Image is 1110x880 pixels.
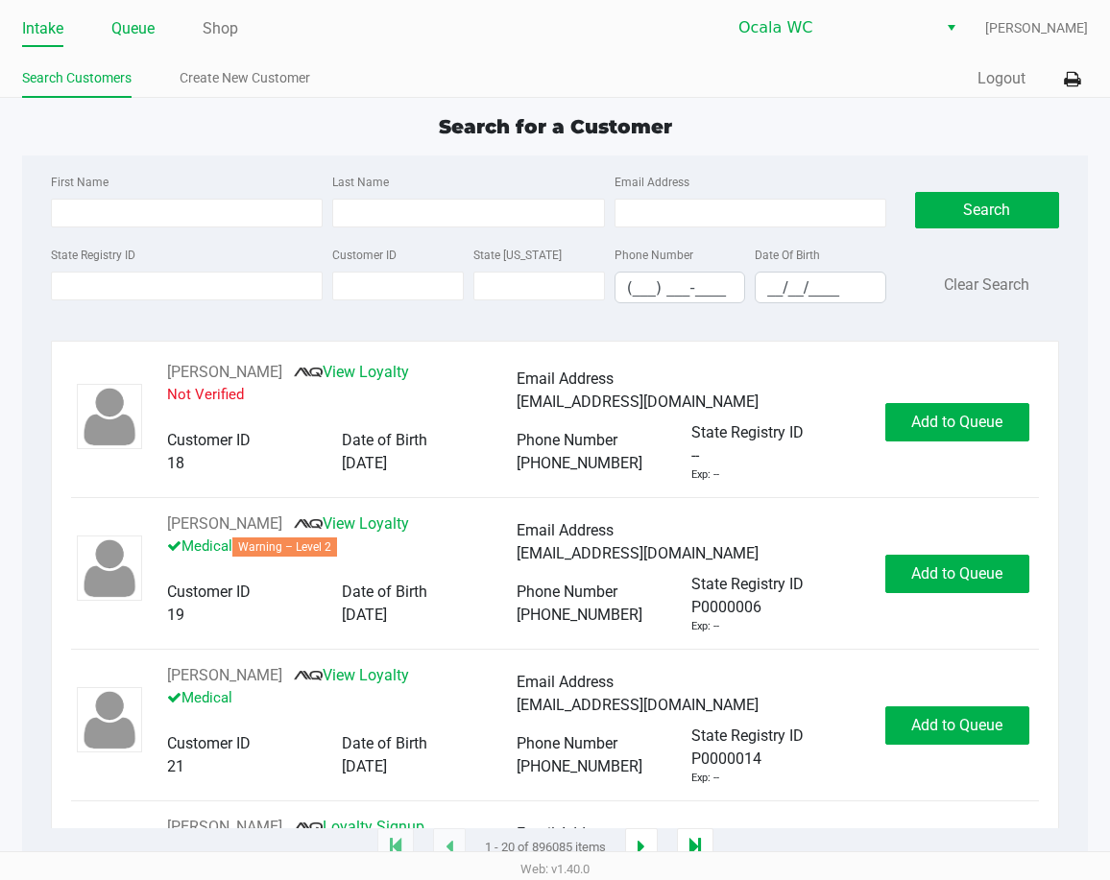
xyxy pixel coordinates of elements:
span: Date of Birth [342,734,427,752]
label: Last Name [332,174,389,191]
span: Add to Queue [911,564,1002,583]
span: Phone Number [517,583,617,601]
p: Medical [167,535,517,558]
span: [PHONE_NUMBER] [517,606,642,624]
button: See customer info [167,816,282,839]
a: Loyalty Signup [294,818,424,836]
p: Not Verified [167,384,517,406]
a: View Loyalty [294,363,409,381]
button: Add to Queue [885,555,1029,593]
input: Format: MM/DD/YYYY [756,273,885,302]
a: View Loyalty [294,514,409,533]
app-submit-button: Move to first page [377,828,414,867]
button: Clear Search [944,274,1029,297]
span: Date of Birth [342,431,427,449]
span: [EMAIL_ADDRESS][DOMAIN_NAME] [517,392,759,411]
span: Date of Birth [342,583,427,601]
span: Web: v1.40.0 [520,862,590,876]
span: Add to Queue [911,413,1002,431]
span: P0000014 [691,748,761,771]
span: 1 - 20 of 896085 items [485,838,606,857]
span: [DATE] [342,606,387,624]
span: [EMAIL_ADDRESS][DOMAIN_NAME] [517,544,759,562]
p: Medical [167,687,517,709]
label: First Name [51,174,109,191]
span: [DATE] [342,454,387,472]
span: Customer ID [167,734,251,752]
span: -- [691,444,699,467]
div: Exp: -- [691,771,719,787]
span: Email Address [517,369,614,388]
label: Customer ID [332,247,397,264]
button: Logout [977,67,1026,90]
span: [PERSON_NAME] [985,18,1088,38]
span: Customer ID [167,431,251,449]
div: Exp: -- [691,619,719,635]
app-submit-button: Move to last page [677,828,713,867]
span: [PHONE_NUMBER] [517,757,642,775]
span: [PHONE_NUMBER] [517,454,642,472]
a: Intake [22,15,63,42]
a: View Loyalty [294,666,409,684]
app-submit-button: Previous [433,828,466,867]
span: 18 [167,454,184,472]
kendo-maskedtextbox: Format: (999) 999-9999 [615,272,746,303]
button: Add to Queue [885,706,1029,745]
span: P0000006 [691,596,761,619]
a: Search Customers [22,66,132,90]
span: Warning – Level 2 [232,537,337,557]
span: State Registry ID [691,726,804,745]
a: Shop [203,15,238,42]
label: Email Address [615,174,689,191]
label: Date Of Birth [755,247,820,264]
span: [DATE] [342,757,387,775]
span: Phone Number [517,431,617,449]
a: Create New Customer [180,66,310,90]
span: Ocala WC [738,16,926,39]
span: [EMAIL_ADDRESS][DOMAIN_NAME] [517,696,759,714]
button: See customer info [167,361,282,384]
button: Select [937,11,965,45]
span: State Registry ID [691,575,804,593]
span: Email Address [517,824,614,843]
a: Queue [111,15,155,42]
button: Add to Queue [885,403,1029,441]
button: See customer info [167,512,282,535]
label: Phone Number [615,247,693,264]
input: Format: (999) 999-9999 [615,273,745,302]
span: Add to Queue [911,716,1002,734]
span: 19 [167,606,184,624]
span: Search for a Customer [439,115,672,138]
span: Email Address [517,673,614,691]
kendo-maskedtextbox: Format: MM/DD/YYYY [755,272,886,303]
span: Phone Number [517,734,617,752]
div: Exp: -- [691,467,719,484]
button: Search [915,192,1059,228]
label: State [US_STATE] [473,247,562,264]
label: State Registry ID [51,247,135,264]
span: Email Address [517,521,614,539]
app-submit-button: Next [625,828,658,867]
span: Customer ID [167,583,251,601]
span: 21 [167,757,184,775]
span: State Registry ID [691,423,804,441]
button: See customer info [167,664,282,687]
